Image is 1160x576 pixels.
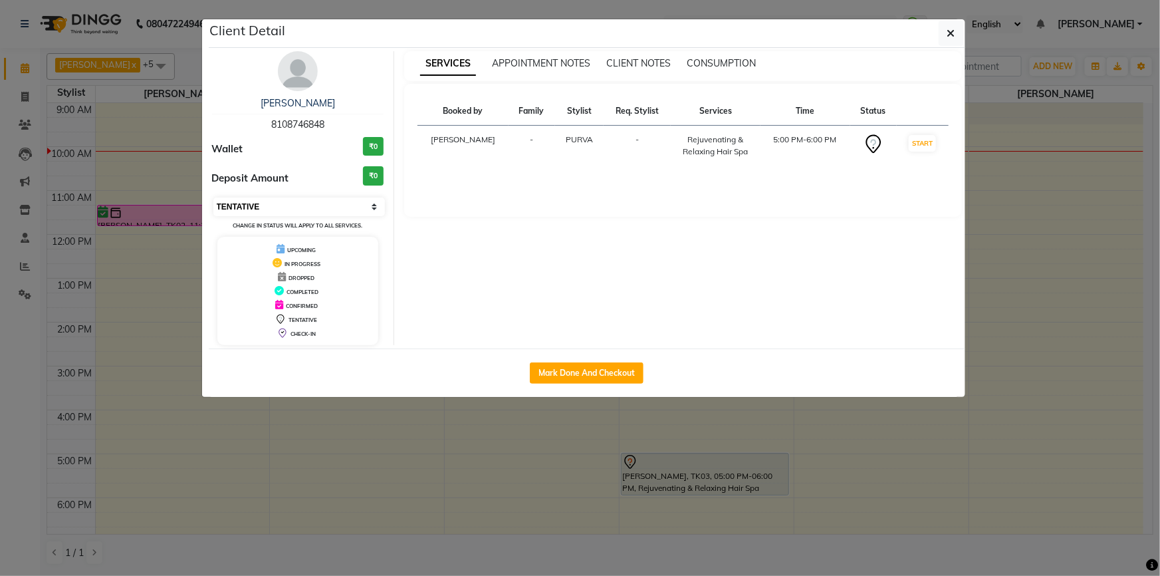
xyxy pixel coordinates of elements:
[509,97,555,126] th: Family
[363,137,384,156] h3: ₹0
[530,362,643,384] button: Mark Done And Checkout
[363,166,384,186] h3: ₹0
[760,126,850,166] td: 5:00 PM-6:00 PM
[679,134,753,158] div: Rejuvenating & Relaxing Hair Spa
[271,118,324,130] span: 8108746848
[417,126,509,166] td: [PERSON_NAME]
[285,261,320,267] span: IN PROGRESS
[286,303,318,309] span: CONFIRMED
[261,97,335,109] a: [PERSON_NAME]
[555,97,604,126] th: Stylist
[212,142,243,157] span: Wallet
[290,331,316,337] span: CHECK-IN
[850,97,897,126] th: Status
[492,57,590,69] span: APPOINTMENT NOTES
[289,275,314,281] span: DROPPED
[509,126,555,166] td: -
[606,57,671,69] span: CLIENT NOTES
[760,97,850,126] th: Time
[212,171,289,186] span: Deposit Amount
[604,97,671,126] th: Req. Stylist
[604,126,671,166] td: -
[671,97,761,126] th: Services
[420,52,476,76] span: SERVICES
[909,135,936,152] button: START
[233,222,362,229] small: Change in status will apply to all services.
[287,247,316,253] span: UPCOMING
[289,317,317,323] span: TENTATIVE
[278,51,318,91] img: avatar
[417,97,509,126] th: Booked by
[210,21,286,41] h5: Client Detail
[566,134,593,144] span: PURVA
[687,57,756,69] span: CONSUMPTION
[287,289,318,295] span: COMPLETED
